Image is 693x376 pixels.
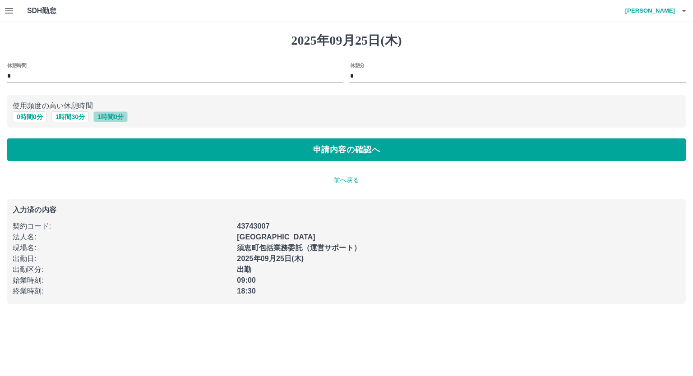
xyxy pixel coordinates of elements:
p: 入力済の内容 [13,206,680,214]
p: 契約コード : [13,221,231,232]
b: 18:30 [237,287,256,295]
button: 1時間30分 [51,111,89,122]
p: 終業時刻 : [13,286,231,297]
p: 使用頻度の高い休憩時間 [13,101,680,111]
p: 現場名 : [13,243,231,253]
button: 申請内容の確認へ [7,138,686,161]
p: 出勤日 : [13,253,231,264]
b: 須恵町包括業務委託（運営サポート） [237,244,361,252]
label: 休憩分 [350,62,365,69]
p: 始業時刻 : [13,275,231,286]
label: 休憩時間 [7,62,26,69]
button: 1時間0分 [93,111,128,122]
button: 0時間0分 [13,111,47,122]
b: 09:00 [237,276,256,284]
b: 43743007 [237,222,269,230]
p: 法人名 : [13,232,231,243]
b: 出勤 [237,266,251,273]
p: 出勤区分 : [13,264,231,275]
h1: 2025年09月25日(木) [7,33,686,48]
b: [GEOGRAPHIC_DATA] [237,233,315,241]
b: 2025年09月25日(木) [237,255,304,262]
p: 前へ戻る [7,175,686,185]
